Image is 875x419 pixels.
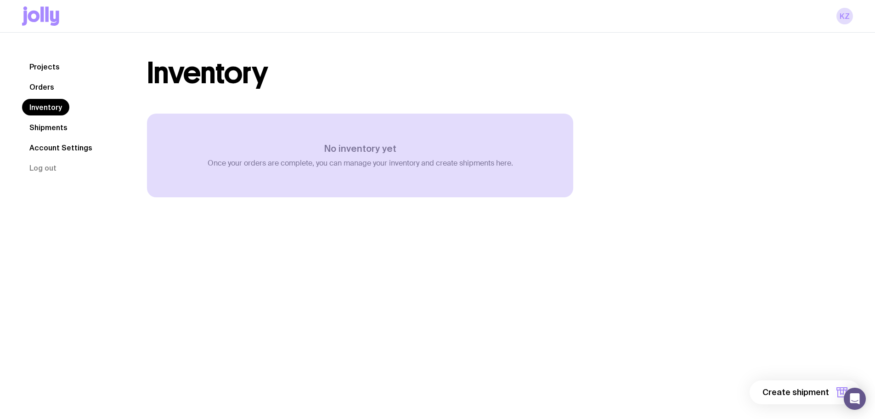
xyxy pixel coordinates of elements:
[836,8,853,24] a: KZ
[208,143,513,154] h3: No inventory yet
[22,139,100,156] a: Account Settings
[762,387,829,398] span: Create shipment
[22,58,67,75] a: Projects
[147,58,268,88] h1: Inventory
[208,159,513,168] p: Once your orders are complete, you can manage your inventory and create shipments here.
[22,119,75,136] a: Shipments
[22,79,62,95] a: Orders
[22,160,64,176] button: Log out
[750,380,860,404] button: Create shipment
[844,388,866,410] div: Open Intercom Messenger
[22,99,69,115] a: Inventory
